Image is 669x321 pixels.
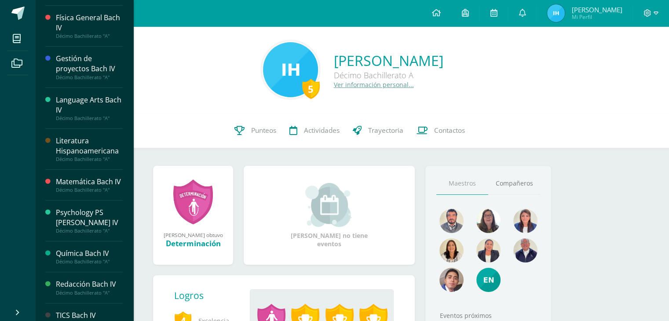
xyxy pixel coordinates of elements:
img: f67dbd98502de12d3389974a71c2d4e0.png [263,42,318,97]
div: Redacción Bach IV [56,279,123,289]
div: Language Arts Bach IV [56,95,123,115]
div: Matemática Bach IV [56,177,123,187]
div: Literatura Hispanoamericana [56,136,123,156]
div: Décimo Bachillerato "A" [56,156,123,162]
img: aefa6dbabf641819c41d1760b7b82962.png [513,209,537,233]
a: Matemática Bach IVDécimo Bachillerato "A" [56,177,123,193]
div: Gestión de proyectos Bach IV [56,54,123,74]
img: a4871f238fc6f9e1d7ed418e21754428.png [476,209,501,233]
a: Punteos [228,113,283,148]
a: [PERSON_NAME] [334,51,443,70]
a: Actividades [283,113,346,148]
div: Psychology PS [PERSON_NAME] IV [56,208,123,228]
a: Maestros [436,172,488,195]
div: Determinación [162,238,224,248]
img: e4e25d66bd50ed3745d37a230cf1e994.png [476,268,501,292]
div: Décimo Bachillerato "A" [56,290,123,296]
img: 669d48334454096e69cb10173402f625.png [439,268,464,292]
img: bd51737d0f7db0a37ff170fbd9075162.png [439,209,464,233]
span: Actividades [304,126,340,135]
img: 876c69fb502899f7a2bc55a9ba2fa0e7.png [439,238,464,263]
div: Eventos próximos [436,311,540,320]
div: Décimo Bachillerato "A" [56,74,123,80]
span: [PERSON_NAME] [571,5,622,14]
div: 5 [302,79,320,99]
div: Décimo Bachillerato "A" [56,33,123,39]
span: Punteos [251,126,276,135]
div: Décimo Bachillerato "A" [56,228,123,234]
a: Redacción Bach IVDécimo Bachillerato "A" [56,279,123,295]
div: Décimo Bachillerato "A" [56,259,123,265]
a: Gestión de proyectos Bach IVDécimo Bachillerato "A" [56,54,123,80]
img: event_small.png [305,183,353,227]
a: Trayectoria [346,113,410,148]
a: Literatura HispanoamericanaDécimo Bachillerato "A" [56,136,123,162]
a: Contactos [410,113,472,148]
a: Ver información personal... [334,80,414,89]
a: Language Arts Bach IVDécimo Bachillerato "A" [56,95,123,121]
span: Mi Perfil [571,13,622,21]
div: Décimo Bachillerato "A" [56,115,123,121]
div: TICS Bach IV [56,310,123,321]
a: Compañeros [488,172,540,195]
div: Décimo Bachillerato A [334,70,443,80]
div: [PERSON_NAME] no tiene eventos [285,183,373,248]
div: Décimo Bachillerato "A" [56,187,123,193]
img: 043e0417c7b4bbce082b72227dddb036.png [547,4,565,22]
img: a5d4b362228ed099ba10c9d3d1eca075.png [476,238,501,263]
img: 63c37c47648096a584fdd476f5e72774.png [513,238,537,263]
div: Física General Bach IV [56,13,123,33]
a: Psychology PS [PERSON_NAME] IVDécimo Bachillerato "A" [56,208,123,234]
div: Logros [174,289,243,302]
div: Química Bach IV [56,248,123,259]
span: Contactos [434,126,465,135]
a: Química Bach IVDécimo Bachillerato "A" [56,248,123,265]
div: [PERSON_NAME] obtuvo [162,231,224,238]
a: Física General Bach IVDécimo Bachillerato "A" [56,13,123,39]
span: Trayectoria [368,126,403,135]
